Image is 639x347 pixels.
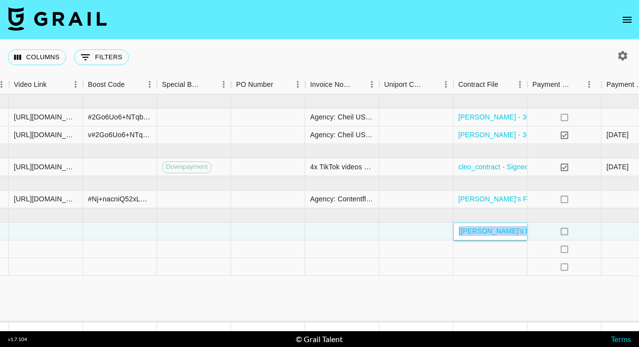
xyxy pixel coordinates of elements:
[231,75,305,94] div: PO Number
[498,77,512,91] button: Sort
[88,112,152,122] div: #2Go6Uo6+NTqbqiCg7hTlh0gOQiMBUXgcIaiRE+RJDpWGHGslNv3AaJhrSF8R+WU=
[611,334,631,344] a: Terms
[47,77,61,91] button: Sort
[582,77,597,92] button: Menu
[310,130,374,140] div: Agency: Cheil USA Inc. and its affiliates Advertiser: Microsoft Corporation Billing Address: 318 ...
[384,75,425,94] div: Uniport Contact Email
[425,77,439,91] button: Sort
[88,194,152,204] div: #Nj+nacniQ52xLXj028HWPkNVVwZE4wkZxAJNrEGw80HFxl0fPsJ3ext3bZ6pgM=
[162,75,202,94] div: Special Booking Type
[14,162,78,172] div: https://www.tiktok.com/@bintasbudget/video/7538133277941484830
[83,75,157,94] div: Boost Code
[527,75,601,94] div: Payment Sent
[236,75,273,94] div: PO Number
[305,75,379,94] div: Invoice Notes
[290,77,305,92] button: Menu
[14,75,47,94] div: Video Link
[606,162,629,172] div: 7/7/2025
[513,77,527,92] button: Menu
[379,75,453,94] div: Uniport Contact Email
[606,130,629,140] div: 7/16/2025
[310,112,374,122] div: Agency: Cheil USA Inc. and its affiliates Advertiser: Microsoft Corporation Billing Address: 318 ...
[157,75,231,94] div: Special Booking Type
[9,75,83,94] div: Video Link
[296,334,343,344] div: © Grail Talent
[8,336,27,343] div: v 1.7.104
[88,130,152,140] div: v#2Go6Uo6+NTqbqiCg7hTlh0gOQiMBUXgcIaiRE+RJDpWGHGslNv3AaJhrSF8R+WU=
[310,75,351,94] div: Invoice Notes
[310,162,374,172] div: 4x TikTok videos + 3 months of paid usage. Payment to be processed ahead of posts going live.
[458,194,549,204] a: [PERSON_NAME]'s FEA.pdf
[68,77,83,92] button: Menu
[453,75,527,94] div: Contract File
[8,7,107,31] img: Grail Talent
[202,77,216,91] button: Sort
[364,77,379,92] button: Menu
[216,77,231,92] button: Menu
[125,77,139,91] button: Sort
[142,77,157,92] button: Menu
[14,130,78,140] div: https://www.tiktok.com/@bintasbudget/video/7517271072534777119
[14,112,78,122] div: https://www.tiktok.com/@bintasbudget/video/7517271072534777119
[310,194,374,204] div: Agency: Contentflowz Client: Stan Store
[532,75,571,94] div: Payment Sent
[88,75,125,94] div: Boost Code
[458,162,541,172] a: cleo_contract - Signed.pdf
[14,194,78,204] div: https://www.tiktok.com/@bintasbudget/video/7542631929615600927
[273,77,287,91] button: Sort
[351,77,364,91] button: Sort
[571,77,585,91] button: Sort
[439,77,453,92] button: Menu
[458,75,498,94] div: Contract File
[8,49,66,65] button: Select columns
[617,10,637,30] button: open drawer
[162,162,211,172] span: Downpayment
[74,49,129,65] button: Show filters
